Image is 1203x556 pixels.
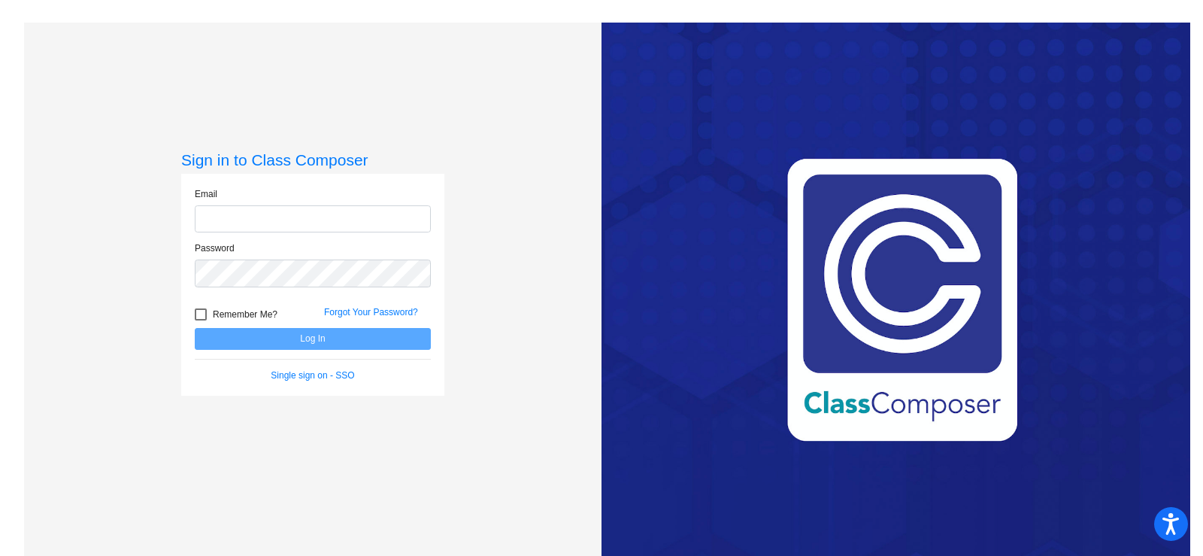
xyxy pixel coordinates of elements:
[181,150,444,169] h3: Sign in to Class Composer
[195,187,217,201] label: Email
[195,328,431,350] button: Log In
[271,370,354,381] a: Single sign on - SSO
[195,242,235,255] label: Password
[213,305,277,324] span: Remember Me?
[324,307,418,317] a: Forgot Your Password?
